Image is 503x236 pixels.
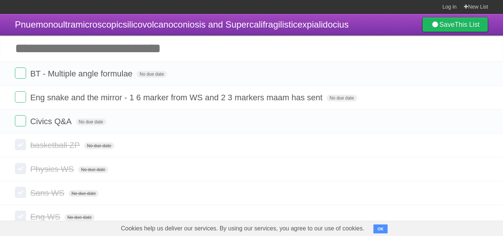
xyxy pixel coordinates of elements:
label: Done [15,187,26,198]
label: Done [15,67,26,79]
span: No due date [69,190,99,197]
label: Done [15,115,26,126]
span: No due date [137,71,167,78]
label: Done [15,163,26,174]
span: No due date [327,95,357,101]
label: Done [15,211,26,222]
span: No due date [84,142,114,149]
b: This List [455,21,480,28]
span: Sans WS [30,188,66,198]
button: OK [373,224,388,233]
span: basketball ZP [30,141,82,150]
span: Pnuemonoultramicroscopicsilicovolcanoconiosis and Supercalifragilisticexpialidocius [15,19,348,29]
span: Civics Q&A [30,117,73,126]
span: Eng WS [30,212,62,221]
span: BT - Multiple angle formulae [30,69,134,78]
span: No due date [64,214,95,221]
span: Physics WS [30,164,76,174]
label: Done [15,91,26,103]
span: No due date [76,119,106,125]
span: No due date [78,166,108,173]
span: Cookies help us deliver our services. By using our services, you agree to our use of cookies. [114,221,372,236]
span: Eng snake and the mirror - 1 6 marker from WS and 2 3 markers maam has sent [30,93,324,102]
a: SaveThis List [422,17,488,32]
label: Done [15,139,26,150]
